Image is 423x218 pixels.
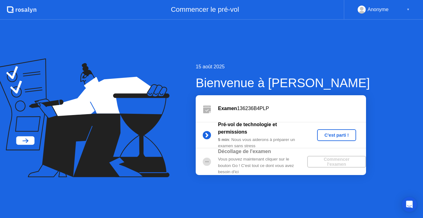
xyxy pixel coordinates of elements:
[196,63,370,71] div: 15 août 2025
[402,197,417,212] div: Open Intercom Messenger
[196,74,370,92] div: Bienvenue à [PERSON_NAME]
[368,6,389,14] div: Anonyme
[218,122,277,135] b: Pré-vol de technologie et permissions
[218,137,229,142] b: 5 min
[218,156,307,175] div: Vous pouvez maintenant cliquer sur le bouton Go ! C'est tout ce dont vous avez besoin d'ici
[218,106,237,111] b: Examen
[218,105,366,112] div: 136236B4PLP
[310,157,364,167] div: Commencer l'examen
[218,149,271,154] b: Décollage de l'examen
[407,6,410,14] div: ▼
[218,137,307,149] div: : Nous vous aiderons à préparer un examen sans stress
[320,133,354,138] div: C'est parti !
[307,156,366,168] button: Commencer l'examen
[317,129,356,141] button: C'est parti !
